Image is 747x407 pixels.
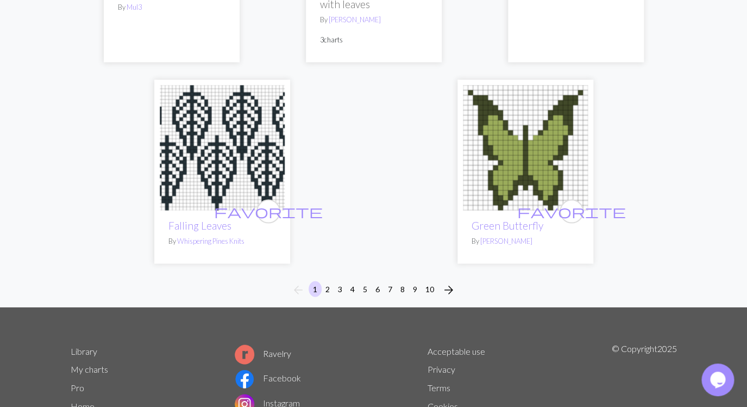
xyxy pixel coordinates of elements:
img: leaves [160,85,285,210]
a: leaves [160,141,285,151]
a: Green Butterfly [472,219,543,231]
a: Privacy [428,363,455,374]
button: 3 [334,281,347,297]
img: Ravelry logo [235,344,254,364]
span: favorite [517,202,626,219]
a: Acceptable use [428,346,485,356]
img: Facebook logo [235,369,254,388]
a: My charts [71,363,108,374]
button: favourite [256,199,280,223]
i: favourite [214,200,323,222]
p: By [118,2,225,13]
button: 7 [384,281,397,297]
button: 9 [409,281,422,297]
button: 1 [309,281,322,297]
p: By [320,15,428,25]
span: arrow_forward [442,282,455,297]
span: favorite [214,202,323,219]
a: Terms [428,382,450,392]
a: [PERSON_NAME] [480,236,532,245]
a: [PERSON_NAME] [329,15,381,24]
a: Library [71,346,97,356]
img: 35990d3546a9f04d15a6a9316514544c.jpg [463,85,588,210]
button: 4 [346,281,359,297]
a: Mul3 [127,3,142,11]
p: By [168,236,276,246]
nav: Page navigation [287,281,460,298]
p: By [472,236,579,246]
a: Facebook [235,372,301,383]
p: 3 charts [320,34,428,45]
button: favourite [560,199,583,223]
i: Next [442,283,455,296]
iframe: chat widget [701,363,736,396]
button: 2 [321,281,334,297]
a: 35990d3546a9f04d15a6a9316514544c.jpg [463,141,588,151]
button: 8 [396,281,409,297]
button: Next [438,281,460,298]
a: Pro [71,382,84,392]
a: Whispering Pines Knits [177,236,244,245]
button: 6 [371,281,384,297]
a: Ravelry [235,348,291,358]
button: 10 [421,281,438,297]
i: favourite [517,200,626,222]
a: Falling Leaves [168,219,231,231]
button: 5 [359,281,372,297]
